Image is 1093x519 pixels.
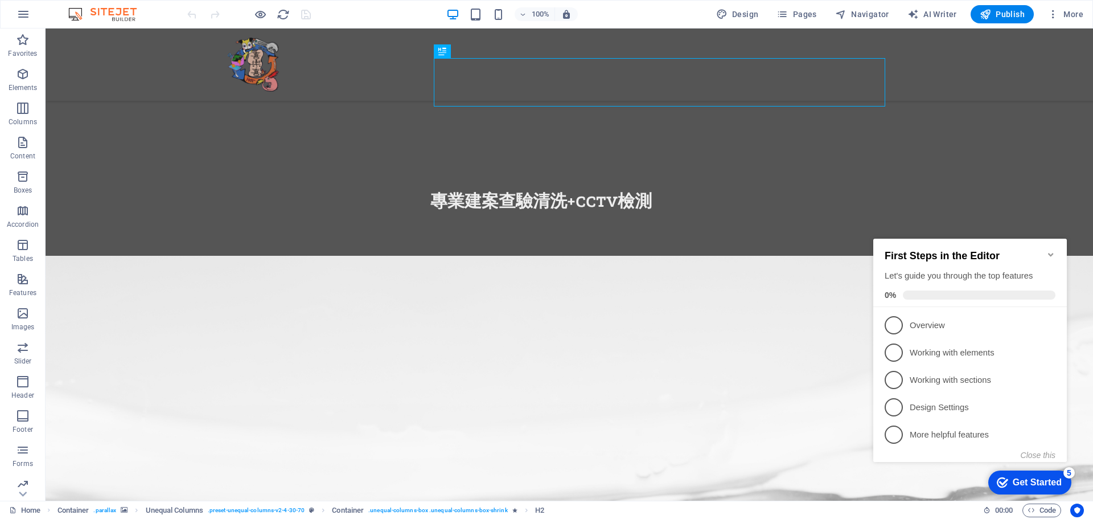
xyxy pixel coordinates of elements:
[5,117,198,144] li: Working with elements
[368,504,507,517] span: . unequal-columns-box .unequal-columns-box-shrink
[980,9,1025,20] span: Publish
[146,504,203,517] span: Click to select. Double-click to edit
[1028,504,1056,517] span: Code
[253,7,267,21] button: Click here to leave preview mode and continue editing
[1003,506,1005,514] span: :
[11,322,35,332] p: Images
[776,9,816,20] span: Pages
[309,507,314,513] i: This element is a customizable preset
[772,5,821,23] button: Pages
[121,507,128,513] i: This element contains a background
[14,357,32,366] p: Slider
[995,504,1013,517] span: 00 00
[716,9,759,20] span: Design
[532,7,550,21] h6: 100%
[10,152,35,161] p: Content
[13,254,33,263] p: Tables
[195,245,206,256] div: 5
[712,5,763,23] button: Design
[13,425,33,434] p: Footer
[14,186,32,195] p: Boxes
[712,5,763,23] div: Design (Ctrl+Alt+Y)
[8,49,37,58] p: Favorites
[7,220,39,229] p: Accordion
[178,28,187,37] div: Minimize checklist
[208,504,305,517] span: . preset-unequal-columns-v2-4-30-70
[1043,5,1088,23] button: More
[5,89,198,117] li: Overview
[41,97,178,109] p: Overview
[5,144,198,171] li: Working with sections
[9,288,36,297] p: Features
[831,5,894,23] button: Navigator
[65,7,151,21] img: Editor Logo
[9,117,37,126] p: Columns
[9,504,40,517] a: Click to cancel selection. Double-click to open Pages
[41,152,178,164] p: Working with sections
[41,125,178,137] p: Working with elements
[1070,504,1084,517] button: Usercentrics
[57,504,545,517] nav: breadcrumb
[57,504,89,517] span: Click to select. Double-click to edit
[515,7,555,21] button: 100%
[5,199,198,226] li: More helpful features
[9,83,38,92] p: Elements
[512,507,517,513] i: Element contains an animation
[835,9,889,20] span: Navigator
[332,504,364,517] span: Click to select. Double-click to edit
[983,504,1013,517] h6: Session time
[16,48,187,60] div: Let's guide you through the top features
[152,228,187,238] button: Close this
[971,5,1034,23] button: Publish
[276,7,290,21] button: reload
[535,504,544,517] span: Click to select. Double-click to edit
[5,171,198,199] li: Design Settings
[903,5,961,23] button: AI Writer
[120,248,203,272] div: Get Started 5 items remaining, 0% complete
[561,9,572,19] i: On resize automatically adjust zoom level to fit chosen device.
[11,391,34,400] p: Header
[1022,504,1061,517] button: Code
[41,179,178,191] p: Design Settings
[1047,9,1083,20] span: More
[144,255,193,265] div: Get Started
[907,9,957,20] span: AI Writer
[41,207,178,219] p: More helpful features
[277,8,290,21] i: Reload page
[16,68,34,77] span: 0%
[16,28,187,40] h2: First Steps in the Editor
[13,459,33,468] p: Forms
[93,504,116,517] span: . parallax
